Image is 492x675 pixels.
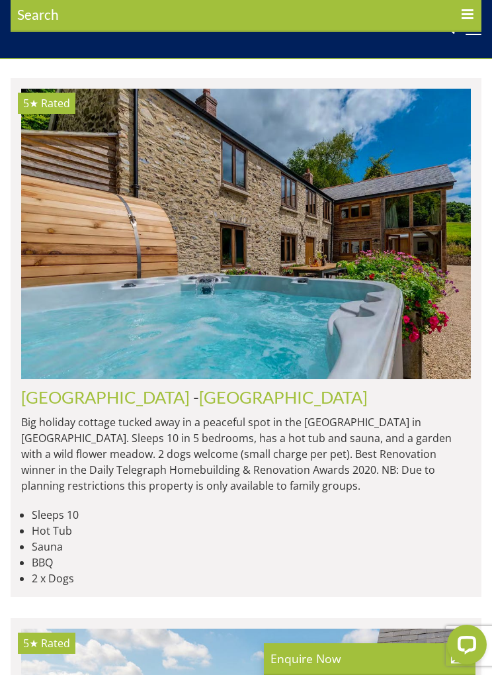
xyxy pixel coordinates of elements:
[21,414,471,494] p: Big holiday cottage tucked away in a peaceful spot in the [GEOGRAPHIC_DATA] in [GEOGRAPHIC_DATA]....
[270,650,469,667] p: Enquire Now
[23,96,38,111] span: Otterhead House has a 5 star rating under the Quality in Tourism Scheme
[193,387,368,407] span: -
[21,89,471,379] img: otterhead-house-holiday-home-somerset-sleeps-10-hot-tub-2.original.jpg
[41,636,70,651] span: Rated
[32,570,471,586] li: 2 x Dogs
[32,539,471,555] li: Sauna
[21,387,190,407] a: [GEOGRAPHIC_DATA]
[32,523,471,539] li: Hot Tub
[199,387,368,407] a: [GEOGRAPHIC_DATA]
[32,555,471,570] li: BBQ
[32,507,471,523] li: Sleeps 10
[41,96,70,111] span: Rated
[4,40,143,51] iframe: Customer reviews powered by Trustpilot
[436,619,492,675] iframe: LiveChat chat widget
[23,636,38,651] span: Hillydays has a 5 star rating under the Quality in Tourism Scheme
[21,89,471,379] a: 5★ Rated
